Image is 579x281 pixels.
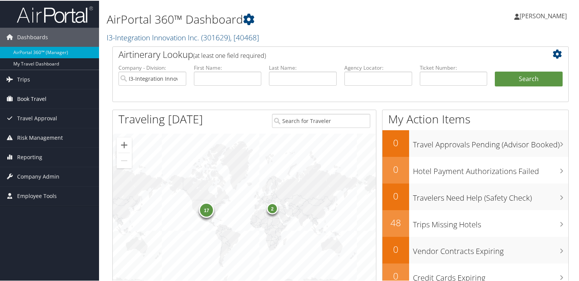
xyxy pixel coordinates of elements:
[17,128,63,147] span: Risk Management
[382,183,568,209] a: 0Travelers Need Help (Safety Check)
[344,63,412,71] label: Agency Locator:
[382,216,409,228] h2: 48
[413,241,568,256] h3: Vendor Contracts Expiring
[107,11,419,27] h1: AirPortal 360™ Dashboard
[117,137,132,152] button: Zoom in
[230,32,259,42] span: , [ 40468 ]
[382,156,568,183] a: 0Hotel Payment Authorizations Failed
[17,166,59,185] span: Company Admin
[413,215,568,229] h3: Trips Missing Hotels
[17,5,93,23] img: airportal-logo.png
[118,47,525,60] h2: Airtinerary Lookup
[382,209,568,236] a: 48Trips Missing Hotels
[17,69,30,88] span: Trips
[520,11,567,19] span: [PERSON_NAME]
[382,110,568,126] h1: My Action Items
[107,32,259,42] a: I3-Integration Innovation Inc.
[269,63,337,71] label: Last Name:
[413,135,568,149] h3: Travel Approvals Pending (Advisor Booked)
[17,108,57,127] span: Travel Approval
[420,63,488,71] label: Ticket Number:
[199,202,214,217] div: 17
[17,89,46,108] span: Book Travel
[495,71,563,86] button: Search
[382,162,409,175] h2: 0
[118,63,186,71] label: Company - Division:
[382,236,568,263] a: 0Vendor Contracts Expiring
[514,4,574,27] a: [PERSON_NAME]
[382,242,409,255] h2: 0
[382,189,409,202] h2: 0
[201,32,230,42] span: ( 301629 )
[382,129,568,156] a: 0Travel Approvals Pending (Advisor Booked)
[194,63,262,71] label: First Name:
[17,186,57,205] span: Employee Tools
[117,152,132,168] button: Zoom out
[272,113,370,127] input: Search for Traveler
[193,51,266,59] span: (at least one field required)
[267,202,278,213] div: 2
[382,136,409,148] h2: 0
[413,161,568,176] h3: Hotel Payment Authorizations Failed
[17,147,42,166] span: Reporting
[17,27,48,46] span: Dashboards
[413,188,568,203] h3: Travelers Need Help (Safety Check)
[118,110,203,126] h1: Traveling [DATE]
